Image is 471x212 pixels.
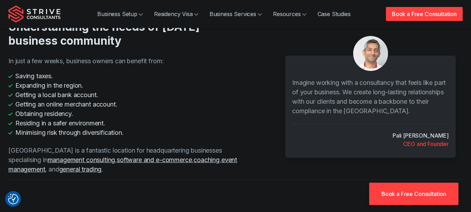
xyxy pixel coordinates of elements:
[403,140,449,148] div: CEO and Founder
[8,71,248,81] li: Saving taxes.
[267,7,312,21] a: Resources
[48,156,115,163] a: management consulting
[193,156,220,163] a: coaching
[8,194,18,204] img: Revisit consent button
[393,131,449,140] cite: Pali [PERSON_NAME]
[8,5,61,23] img: Strive Consultants
[92,7,149,21] a: Business Setup
[8,90,248,100] li: Getting a local bank account.
[149,7,204,21] a: Residency Visa
[59,166,102,173] a: general trading
[8,109,248,118] li: Obtaining residency.
[386,7,463,21] a: Book a Free Consultation
[369,183,458,205] a: Book a Free Consultation
[8,146,248,174] p: [GEOGRAPHIC_DATA] is a fantastic location for headquartering businesses specialising in , , , , a...
[204,7,267,21] a: Business Services
[117,156,192,163] a: software and e-commerce
[353,36,388,71] img: Pali Banwait, CEO, Strive Consultants, Dubai, UAE
[8,118,248,128] li: Residing in a safer environment.
[8,56,248,66] p: In just a few weeks, business owners can benefit from:
[8,81,248,90] li: Expanding in the region.
[292,78,449,116] p: Imagine working with a consultancy that feels like part of your business. We create long-lasting ...
[312,7,356,21] a: Case Studies
[8,100,248,109] li: Getting an online merchant account.
[8,194,18,204] button: Consent Preferences
[8,128,248,137] li: Minimising risk through diversification.
[8,20,248,48] h2: Understanding the needs of [DATE] business community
